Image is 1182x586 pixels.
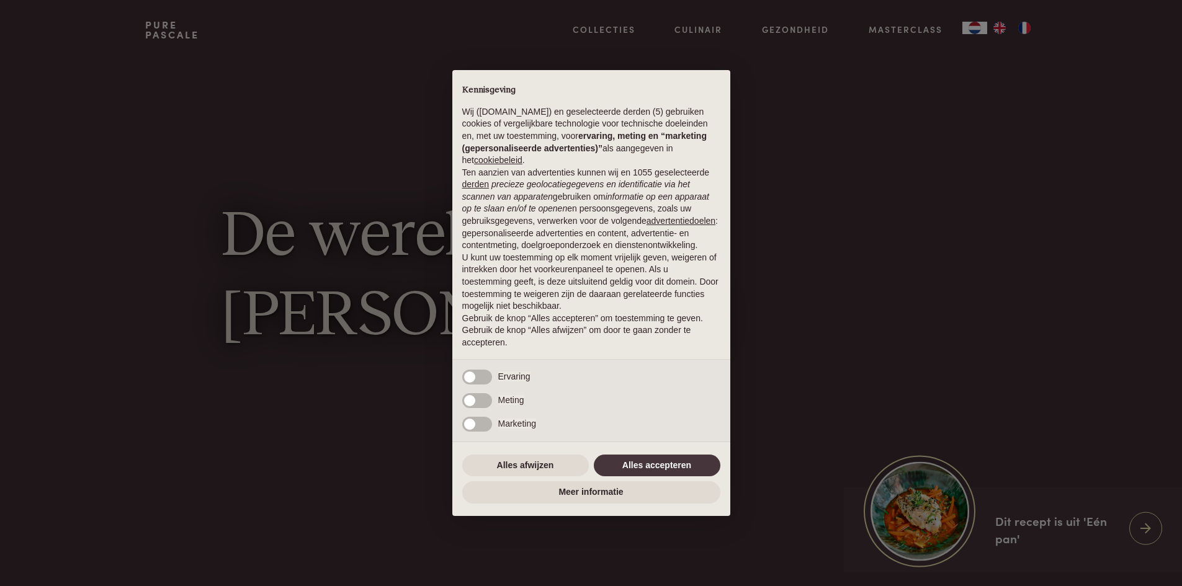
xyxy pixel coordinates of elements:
[462,481,720,504] button: Meer informatie
[462,106,720,167] p: Wij ([DOMAIN_NAME]) en geselecteerde derden (5) gebruiken cookies of vergelijkbare technologie vo...
[462,85,720,96] h2: Kennisgeving
[594,455,720,477] button: Alles accepteren
[462,131,707,153] strong: ervaring, meting en “marketing (gepersonaliseerde advertenties)”
[498,371,531,381] span: Ervaring
[462,455,589,477] button: Alles afwijzen
[462,179,490,191] button: derden
[462,179,690,202] em: precieze geolocatiegegevens en identificatie via het scannen van apparaten
[462,167,720,252] p: Ten aanzien van advertenties kunnen wij en 1055 geselecteerde gebruiken om en persoonsgegevens, z...
[647,215,715,228] button: advertentiedoelen
[462,192,710,214] em: informatie op een apparaat op te slaan en/of te openen
[498,419,536,428] span: Marketing
[462,252,720,313] p: U kunt uw toestemming op elk moment vrijelijk geven, weigeren of intrekken door het voorkeurenpan...
[474,155,522,165] a: cookiebeleid
[462,313,720,349] p: Gebruik de knop “Alles accepteren” om toestemming te geven. Gebruik de knop “Alles afwijzen” om d...
[498,395,524,405] span: Meting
